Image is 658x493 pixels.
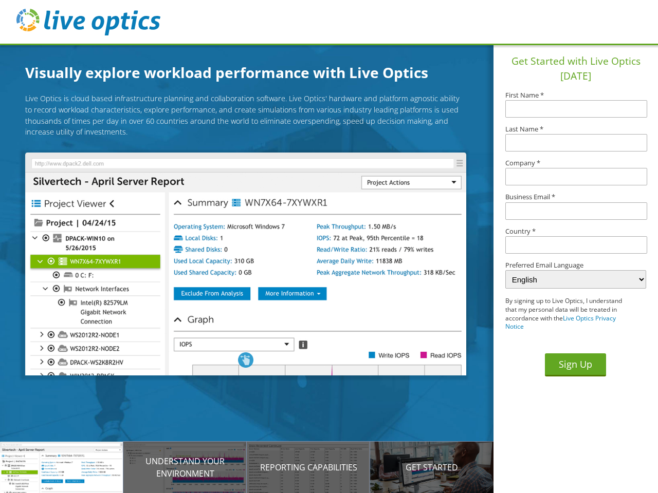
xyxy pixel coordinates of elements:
label: Company * [505,160,646,166]
p: Get Started [370,461,493,473]
img: Introducing Live Optics [25,153,466,375]
label: First Name * [505,92,646,99]
h1: Visually explore workload performance with Live Optics [25,62,478,83]
p: Reporting Capabilities [247,461,370,473]
p: Understand your environment [123,455,247,480]
button: Sign Up [545,353,606,376]
img: live_optics_svg.svg [16,9,160,35]
label: Country * [505,228,646,235]
p: Live Optics is cloud based infrastructure planning and collaboration software. Live Optics' hardw... [25,93,466,137]
h1: Get Started with Live Optics [DATE] [498,54,654,84]
p: By signing up to Live Optics, I understand that my personal data will be treated in accordance wi... [505,297,632,331]
label: Preferred Email Language [505,262,646,269]
label: Business Email * [505,194,646,200]
label: Last Name * [505,126,646,132]
a: Live Optics Privacy Notice [505,314,616,331]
